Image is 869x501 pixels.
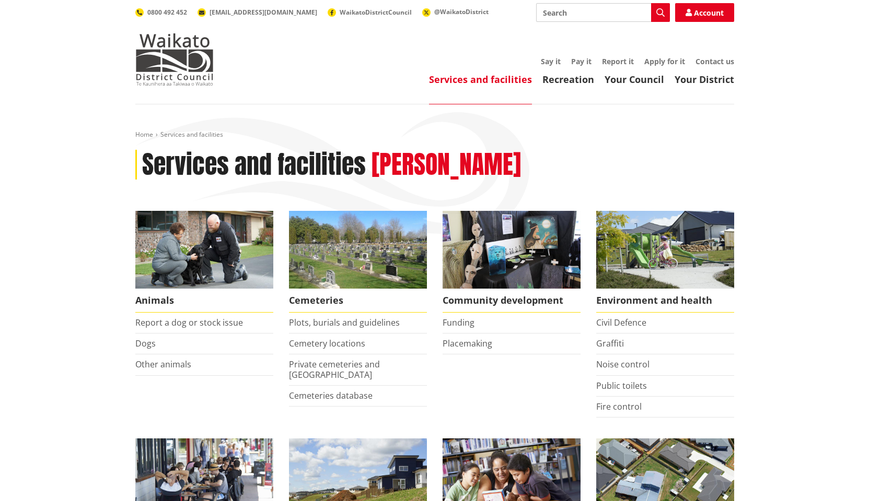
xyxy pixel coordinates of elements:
input: Search input [536,3,670,22]
span: 0800 492 452 [147,8,187,17]
a: Services and facilities [429,73,532,86]
span: Cemeteries [289,289,427,313]
a: New housing in Pokeno Environment and health [596,211,734,313]
a: WaikatoDistrictCouncil [328,8,412,17]
a: Your Council [605,73,664,86]
a: Say it [541,56,561,66]
img: Huntly Cemetery [289,211,427,289]
a: Account [675,3,734,22]
nav: breadcrumb [135,130,734,139]
a: Private cemeteries and [GEOGRAPHIC_DATA] [289,359,380,380]
span: [EMAIL_ADDRESS][DOMAIN_NAME] [210,8,317,17]
a: Matariki Travelling Suitcase Art Exhibition Community development [443,211,581,313]
a: Dogs [135,338,156,349]
a: Noise control [596,359,650,370]
a: Report it [602,56,634,66]
span: Community development [443,289,581,313]
a: Cemetery locations [289,338,365,349]
a: [EMAIL_ADDRESS][DOMAIN_NAME] [198,8,317,17]
span: @WaikatoDistrict [434,7,489,16]
a: Fire control [596,401,642,412]
a: Report a dog or stock issue [135,317,243,328]
span: Animals [135,289,273,313]
img: Animal Control [135,211,273,289]
a: @WaikatoDistrict [422,7,489,16]
a: Public toilets [596,380,647,391]
a: 0800 492 452 [135,8,187,17]
a: Placemaking [443,338,492,349]
a: Plots, burials and guidelines [289,317,400,328]
a: Cemeteries database [289,390,373,401]
span: Services and facilities [160,130,223,139]
a: Huntly Cemetery Cemeteries [289,211,427,313]
a: Graffiti [596,338,624,349]
a: Other animals [135,359,191,370]
a: Your District [675,73,734,86]
h2: [PERSON_NAME] [372,150,521,180]
a: Waikato District Council Animal Control team Animals [135,211,273,313]
a: Apply for it [644,56,685,66]
a: Contact us [696,56,734,66]
img: Waikato District Council - Te Kaunihera aa Takiwaa o Waikato [135,33,214,86]
h1: Services and facilities [142,150,366,180]
span: WaikatoDistrictCouncil [340,8,412,17]
a: Funding [443,317,474,328]
span: Environment and health [596,289,734,313]
a: Recreation [542,73,594,86]
img: New housing in Pokeno [596,211,734,289]
a: Pay it [571,56,592,66]
img: Matariki Travelling Suitcase Art Exhibition [443,211,581,289]
a: Civil Defence [596,317,646,328]
a: Home [135,130,153,139]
